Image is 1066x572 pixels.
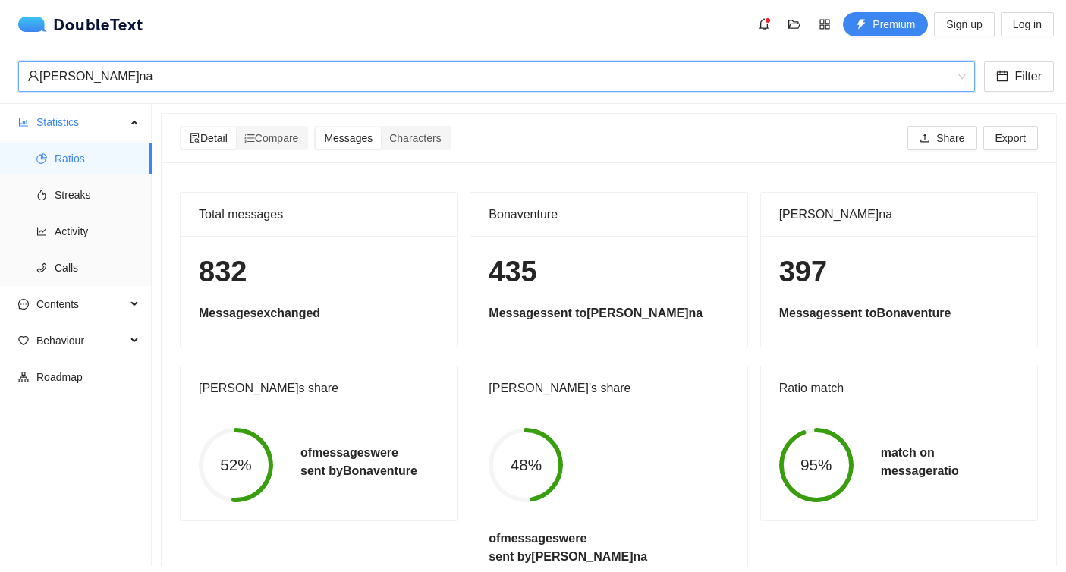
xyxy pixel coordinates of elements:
[55,180,140,210] span: Streaks
[813,12,837,36] button: appstore
[996,70,1008,84] span: calendar
[920,133,930,145] span: upload
[752,12,776,36] button: bell
[984,61,1054,92] button: calendarFilter
[190,132,228,144] span: Detail
[36,262,47,273] span: phone
[300,444,417,480] h5: of messages were sent by Bonaventure
[489,304,728,322] h5: Messages sent to [PERSON_NAME]na
[36,190,47,200] span: fire
[199,366,439,410] div: [PERSON_NAME]s share
[489,366,728,410] div: [PERSON_NAME]'s share
[856,19,866,31] span: thunderbolt
[389,132,441,144] span: Characters
[907,126,976,150] button: uploadShare
[779,366,1019,410] div: Ratio match
[27,70,39,82] span: user
[18,372,29,382] span: apartment
[489,530,647,566] h5: of messages were sent by [PERSON_NAME]na
[55,216,140,247] span: Activity
[18,17,53,32] img: logo
[946,16,982,33] span: Sign up
[36,325,126,356] span: Behaviour
[18,335,29,346] span: heart
[779,304,1019,322] h5: Messages sent to Bonaventure
[324,132,373,144] span: Messages
[199,457,273,473] span: 52%
[55,143,140,174] span: Ratios
[995,130,1026,146] span: Export
[36,107,126,137] span: Statistics
[199,254,439,290] h1: 832
[779,193,1019,236] div: [PERSON_NAME]na
[18,17,143,32] div: DoubleText
[782,12,807,36] button: folder-open
[934,12,994,36] button: Sign up
[779,254,1019,290] h1: 397
[1014,67,1042,86] span: Filter
[881,444,959,480] h5: match on message ratio
[190,133,200,143] span: file-search
[873,16,915,33] span: Premium
[843,12,928,36] button: thunderboltPremium
[199,304,439,322] h5: Messages exchanged
[489,254,728,290] h1: 435
[936,130,964,146] span: Share
[1013,16,1042,33] span: Log in
[753,18,775,30] span: bell
[27,62,966,91] span: selina
[783,18,806,30] span: folder-open
[199,193,439,236] div: Total messages
[489,457,563,473] span: 48%
[36,289,126,319] span: Contents
[489,193,728,236] div: Bonaventure
[55,253,140,283] span: Calls
[1001,12,1054,36] button: Log in
[36,153,47,164] span: pie-chart
[18,117,29,127] span: bar-chart
[18,17,143,32] a: logoDoubleText
[244,133,255,143] span: ordered-list
[27,62,952,91] div: [PERSON_NAME]na
[813,18,836,30] span: appstore
[18,299,29,310] span: message
[983,126,1038,150] button: Export
[36,362,140,392] span: Roadmap
[244,132,299,144] span: Compare
[36,226,47,237] span: line-chart
[779,457,854,473] span: 95%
